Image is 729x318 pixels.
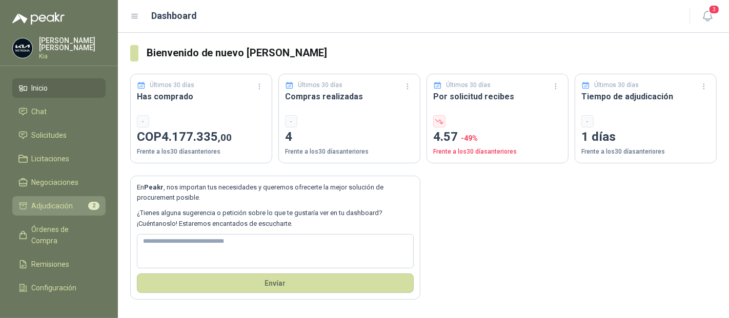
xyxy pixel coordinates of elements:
[39,37,106,51] p: [PERSON_NAME] [PERSON_NAME]
[152,9,197,23] h1: Dashboard
[433,90,562,103] h3: Por solicitud recibes
[12,196,106,216] a: Adjudicación2
[137,115,149,128] div: -
[150,80,195,90] p: Últimos 30 días
[32,82,48,94] span: Inicio
[32,130,67,141] span: Solicitudes
[433,128,562,147] p: 4.57
[147,45,717,61] h3: Bienvenido de nuevo [PERSON_NAME]
[32,282,77,293] span: Configuración
[13,38,32,58] img: Company Logo
[285,115,297,128] div: -
[161,130,232,144] span: 4.177.335
[32,259,70,270] span: Remisiones
[137,182,414,203] p: En , nos importan tus necesidades y queremos ofrecerte la mejor solución de procurement posible.
[12,12,65,25] img: Logo peakr
[12,255,106,274] a: Remisiones
[581,147,710,157] p: Frente a los 30 días anteriores
[32,200,73,211] span: Adjudicación
[581,90,710,103] h3: Tiempo de adjudicación
[461,134,478,142] span: -49 %
[137,128,266,147] p: COP
[88,202,99,210] span: 2
[285,128,414,147] p: 4
[708,5,720,14] span: 3
[39,53,106,59] p: Kia
[595,80,639,90] p: Últimos 30 días
[218,132,232,143] span: ,00
[12,125,106,145] a: Solicitudes
[32,106,47,117] span: Chat
[137,273,414,293] button: Envíar
[12,149,106,168] a: Licitaciones
[285,90,414,103] h3: Compras realizadas
[137,147,266,157] p: Frente a los 30 días anteriores
[698,7,717,26] button: 3
[137,90,266,103] h3: Has comprado
[32,177,79,188] span: Negociaciones
[285,147,414,157] p: Frente a los 30 días anteriores
[32,224,96,246] span: Órdenes de Compra
[144,183,164,191] b: Peakr
[32,153,70,164] span: Licitaciones
[12,173,106,192] a: Negociaciones
[298,80,343,90] p: Últimos 30 días
[12,78,106,98] a: Inicio
[447,80,491,90] p: Últimos 30 días
[12,278,106,298] a: Configuración
[12,102,106,121] a: Chat
[137,208,414,229] p: ¿Tienes alguna sugerencia o petición sobre lo que te gustaría ver en tu dashboard? ¡Cuéntanoslo! ...
[12,220,106,250] a: Órdenes de Compra
[581,115,594,128] div: -
[581,128,710,147] p: 1 días
[433,147,562,157] p: Frente a los 30 días anteriores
